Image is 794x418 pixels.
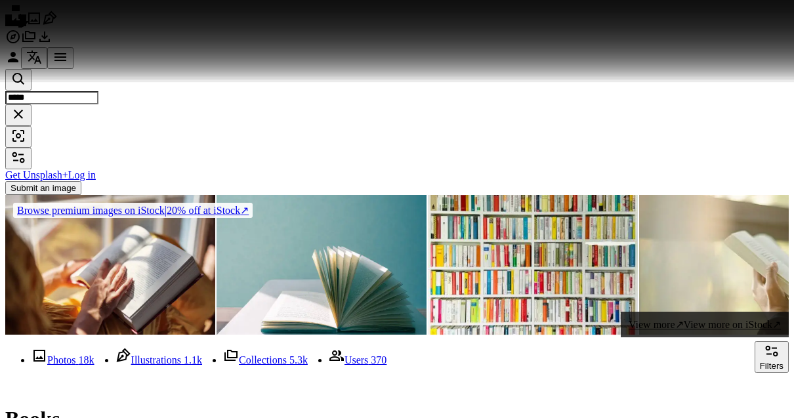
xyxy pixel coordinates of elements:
span: 18k [79,354,94,366]
span: 1.1k [184,354,202,366]
button: Search Unsplash [5,69,31,91]
span: View more ↗ [629,319,684,330]
a: Collections 5.3k [223,354,308,366]
button: Clear [5,104,31,126]
button: Language [21,47,47,69]
button: Menu [47,47,73,69]
span: Browse premium images on iStock | [17,205,167,216]
a: Collections [21,35,37,47]
a: Users 370 [329,354,387,366]
a: Photos 18k [31,354,94,366]
button: Submit an image [5,181,81,195]
img: Teenage girl sitting on windowsill and reading a book [5,195,215,335]
a: View more↗View more on iStock↗ [621,312,789,337]
img: view of the book as back to school concept with copy space [217,195,427,335]
a: Illustrations 1.1k [115,354,202,366]
a: Log in [68,169,96,180]
span: View more on iStock ↗ [684,319,781,330]
button: Filters [755,341,789,373]
a: Home — Unsplash [5,17,26,28]
img: Library, white bookshelves full with colorful hardcover books [428,195,638,335]
a: Browse premium images on iStock|20% off at iStock↗ [5,195,261,226]
div: 20% off at iStock ↗ [13,203,253,218]
a: Explore [5,35,21,47]
span: 370 [371,354,387,366]
button: Visual search [5,126,31,148]
form: Find visuals sitewide [5,69,789,148]
span: 5.3k [289,354,308,366]
button: Filters [5,148,31,169]
a: Get Unsplash+ [5,169,68,180]
a: Download History [37,35,52,47]
a: Log in / Sign up [5,56,21,67]
a: Illustrations [42,17,58,28]
a: Photos [26,17,42,28]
